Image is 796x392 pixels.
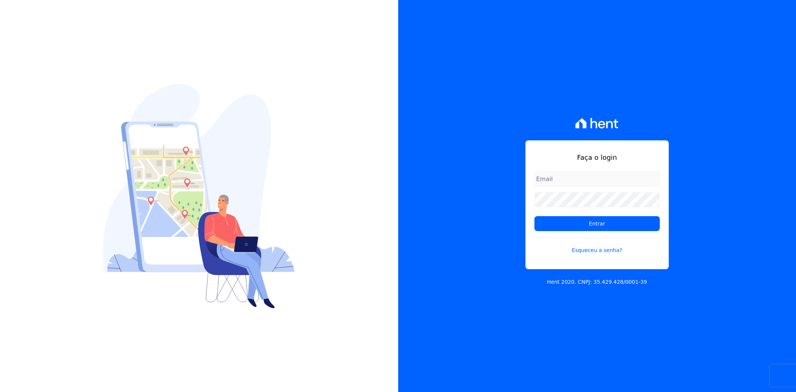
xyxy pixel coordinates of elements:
input: Email [534,171,660,186]
p: Hent 2020. CNPJ: 35.429.428/0001-39 [547,278,647,286]
img: Login [103,84,295,308]
h1: Faça o login [534,152,660,162]
input: Entrar [534,216,660,231]
a: Esqueceu a senha? [534,237,660,254]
